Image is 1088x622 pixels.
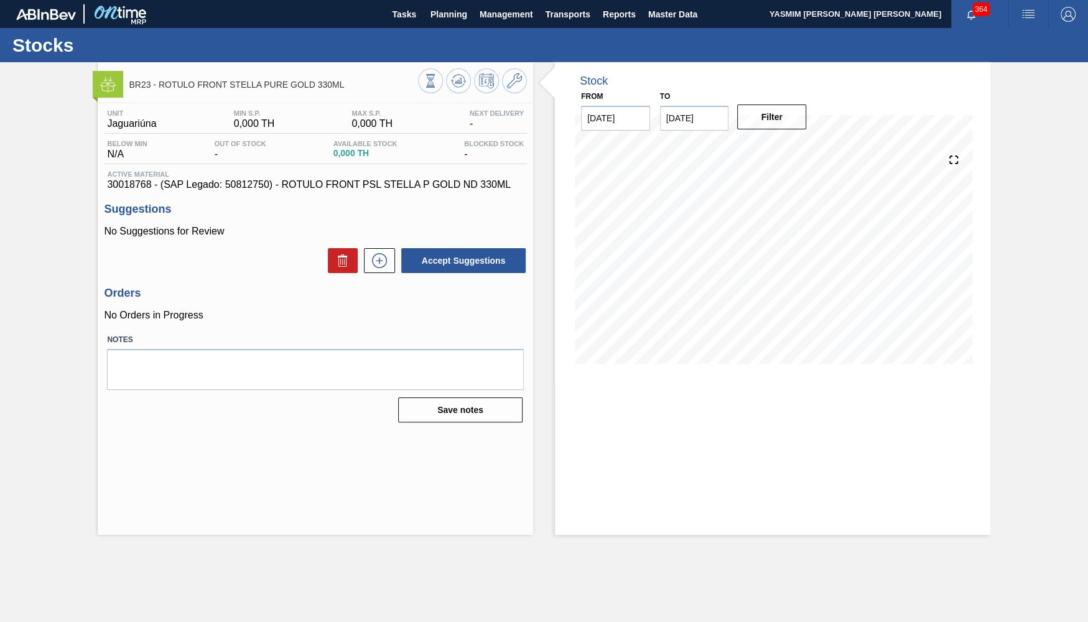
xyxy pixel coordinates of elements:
button: Notifications [951,6,991,23]
p: No Suggestions for Review [104,226,527,237]
button: Update Chart [446,68,471,93]
span: Unit [107,109,156,117]
span: 30018768 - (SAP Legado: 50812750) - ROTULO FRONT PSL STELLA P GOLD ND 330ML [107,179,524,190]
span: 0,000 TH [333,149,398,158]
span: Planning [430,7,467,22]
h3: Suggestions [104,203,527,216]
span: Reports [603,7,636,22]
div: Stock [580,75,608,88]
label: Notes [107,331,524,349]
span: Available Stock [333,140,398,147]
span: Active Material [107,170,524,178]
button: Schedule Inventory [474,68,499,93]
button: Save notes [398,397,523,422]
div: - [212,140,269,160]
span: Next Delivery [470,109,524,117]
input: mm/dd/yyyy [660,106,729,131]
img: Logout [1061,7,1076,22]
span: 0,000 TH [351,118,393,129]
div: - [467,109,527,129]
span: MAX S.P. [351,109,393,117]
span: Blocked Stock [464,140,524,147]
span: BR23 - ROTULO FRONT STELLA PURE GOLD 330ML [129,80,418,90]
input: mm/dd/yyyy [581,106,650,131]
span: Below Min [107,140,147,147]
span: Management [480,7,533,22]
span: Transports [546,7,590,22]
span: Tasks [391,7,418,22]
div: Delete Suggestions [322,248,358,273]
img: userActions [1021,7,1036,22]
label: From [581,92,603,101]
label: to [660,92,670,101]
button: Accept Suggestions [401,248,526,273]
img: TNhmsLtSVTkK8tSr43FrP2fwEKptu5GPRR3wAAAABJRU5ErkJggg== [16,9,76,20]
span: Master Data [648,7,697,22]
span: MIN S.P. [234,109,275,117]
h1: Stocks [12,38,233,52]
div: - [461,140,527,160]
p: No Orders in Progress [104,310,527,321]
div: N/A [104,140,150,160]
span: 0,000 TH [234,118,275,129]
span: Out Of Stock [215,140,266,147]
div: Accept Suggestions [395,247,527,274]
span: Jaguariúna [107,118,156,129]
button: Stocks Overview [418,68,443,93]
button: Filter [737,104,806,129]
span: 364 [972,2,990,16]
div: New suggestion [358,248,395,273]
img: Ícone [100,77,116,92]
h3: Orders [104,287,527,300]
button: Go to Master Data / General [502,68,527,93]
